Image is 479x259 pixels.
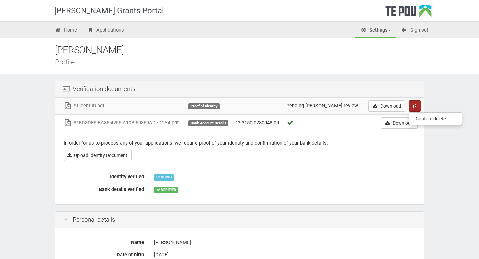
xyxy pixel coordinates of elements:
[409,114,462,123] a: Confrim delete
[284,98,364,115] td: Pending [PERSON_NAME] review
[397,23,433,38] a: Sign out
[233,114,283,131] td: 12-3150-0280048-00
[154,187,178,193] div: VERIFIED
[355,23,396,38] a: Settings
[55,81,424,98] div: Verification documents
[64,103,104,109] a: Student ID.pdf
[368,100,405,112] a: Download
[381,117,418,129] a: Download
[50,23,82,38] a: Home
[59,171,149,180] label: Identity verified
[59,237,149,246] label: Name
[385,5,432,21] div: Te Pou Logo
[55,58,434,65] div: Profile
[154,174,174,180] div: PENDING
[64,120,179,126] a: 81BD3DE6-BA85-42F6-A19B-69369AD7D1A4.pdf
[188,120,228,126] div: Bank Account Details
[55,43,434,57] div: [PERSON_NAME]
[59,184,149,193] label: Bank details verified
[64,140,415,147] p: In order for us to process any of your applications, we require proof of your identity and confir...
[59,249,149,258] label: Date of birth
[55,212,424,228] div: Personal details
[188,103,220,109] div: Proof of Identity
[64,150,132,161] a: Upload Identity Document
[82,23,129,38] a: Applications
[154,237,415,248] div: [PERSON_NAME]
